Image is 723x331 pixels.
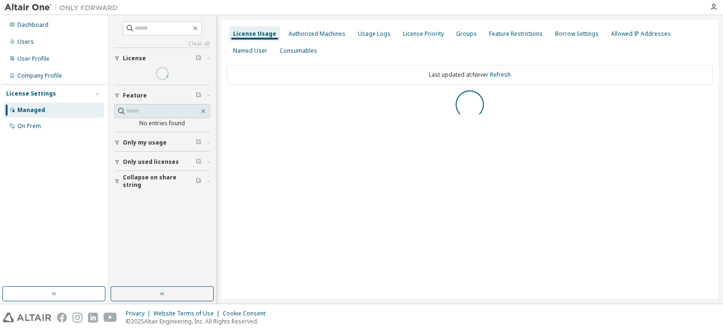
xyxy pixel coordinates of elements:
div: Cookie Consent [223,310,271,317]
button: Only used licenses [114,152,210,172]
span: License [123,55,146,62]
button: Feature [114,85,210,106]
img: youtube.svg [104,313,117,323]
div: On Prem [17,122,41,130]
img: Altair One [5,3,122,12]
span: Only used licenses [123,158,179,166]
img: linkedin.svg [88,313,98,323]
img: facebook.svg [57,313,67,323]
span: Clear filter [196,158,201,166]
span: Clear filter [196,92,201,99]
div: Borrow Settings [555,30,599,38]
a: Clear all [114,40,210,48]
div: Company Profile [17,72,62,80]
span: Only my usage [123,139,167,146]
div: License Usage [233,30,276,38]
button: Only my usage [114,132,210,153]
div: Dashboard [17,21,48,29]
button: License [114,48,210,69]
p: © 2025 Altair Engineering, Inc. All Rights Reserved. [126,317,271,325]
span: Collapse on share string [123,174,196,189]
div: Privacy [126,310,153,317]
div: Usage Logs [358,30,391,38]
div: License Settings [6,90,56,97]
div: Last updated at: Never [227,65,713,85]
div: Feature Restrictions [489,30,543,38]
div: Allowed IP Addresses [611,30,671,38]
div: Groups [456,30,477,38]
a: Refresh [490,71,511,79]
div: No entries found [114,120,210,127]
div: Authorized Machines [289,30,345,38]
div: License Priority [403,30,444,38]
button: Collapse on share string [114,171,210,192]
div: Users [17,38,34,46]
div: Named User [233,47,267,55]
div: User Profile [17,55,49,63]
span: Clear filter [196,139,201,146]
div: Consumables [280,47,317,55]
span: Clear filter [196,55,201,62]
div: Website Terms of Use [153,310,223,317]
span: Clear filter [196,178,201,185]
img: altair_logo.svg [3,313,51,323]
span: Feature [123,92,147,99]
img: instagram.svg [72,313,82,323]
div: Managed [17,106,45,114]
